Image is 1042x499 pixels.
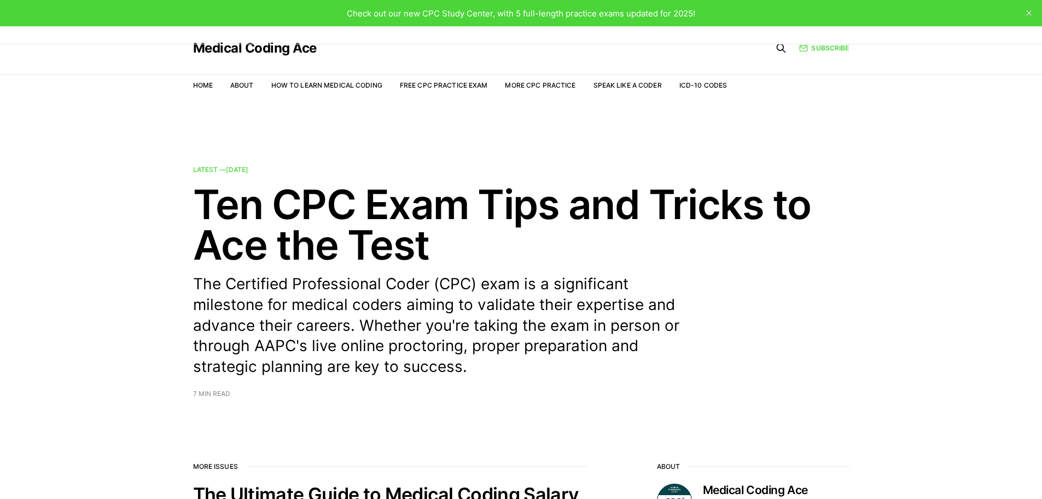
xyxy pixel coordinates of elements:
span: Check out our new CPC Study Center, with 5 full-length practice exams updated for 2025! [347,8,695,19]
a: Subscribe [799,43,849,53]
a: Free CPC Practice Exam [400,81,488,89]
h2: About [657,463,849,471]
h2: Ten CPC Exam Tips and Tricks to Ace the Test [193,184,849,265]
h2: More issues [193,463,587,471]
time: [DATE] [226,165,248,174]
a: More CPC Practice [505,81,575,89]
a: How to Learn Medical Coding [271,81,382,89]
span: 7 min read [193,391,230,397]
a: ICD-10 Codes [679,81,727,89]
a: Medical Coding Ace [193,42,317,55]
a: Latest —[DATE] Ten CPC Exam Tips and Tricks to Ace the Test The Certified Professional Coder (CPC... [193,167,849,397]
a: Speak Like a Coder [593,81,662,89]
a: Home [193,81,213,89]
a: About [230,81,254,89]
p: The Certified Professional Coder (CPC) exam is a significant milestone for medical coders aiming ... [193,274,696,377]
iframe: portal-trigger [864,445,1042,499]
button: close [1020,4,1038,22]
span: Latest — [193,165,248,174]
h3: Medical Coding Ace [703,484,849,497]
